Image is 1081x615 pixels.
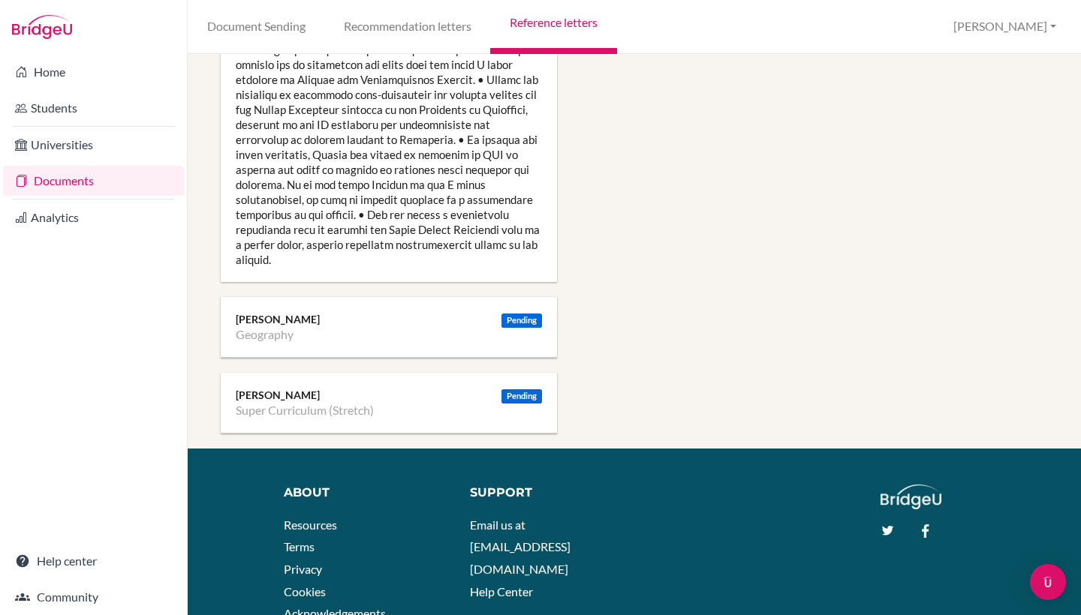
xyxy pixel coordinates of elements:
[501,313,542,328] div: Pending
[1030,564,1066,600] div: Open Intercom Messenger
[284,517,337,532] a: Resources
[3,546,184,576] a: Help center
[470,517,571,576] a: Email us at [EMAIL_ADDRESS][DOMAIN_NAME]
[284,584,326,598] a: Cookies
[881,484,941,509] img: logo_white@2x-f4f0deed5e89b7ecb1c2cc34c3e3d731f90f0f143d5ea2071677605dd97b5244.png
[284,539,315,553] a: Terms
[236,312,542,327] div: [PERSON_NAME]
[284,484,448,502] div: About
[947,13,1063,40] button: [PERSON_NAME]
[3,166,184,196] a: Documents
[3,130,184,160] a: Universities
[501,389,542,403] div: Pending
[3,57,184,87] a: Home
[12,15,72,39] img: Bridge-U
[470,584,533,598] a: Help Center
[3,93,184,123] a: Students
[236,327,294,342] li: Geography
[236,388,542,403] div: [PERSON_NAME]
[470,484,623,502] div: Support
[3,582,184,612] a: Community
[236,403,374,418] li: Super Curriculum (Stretch)
[284,562,322,576] a: Privacy
[3,202,184,232] a: Analytics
